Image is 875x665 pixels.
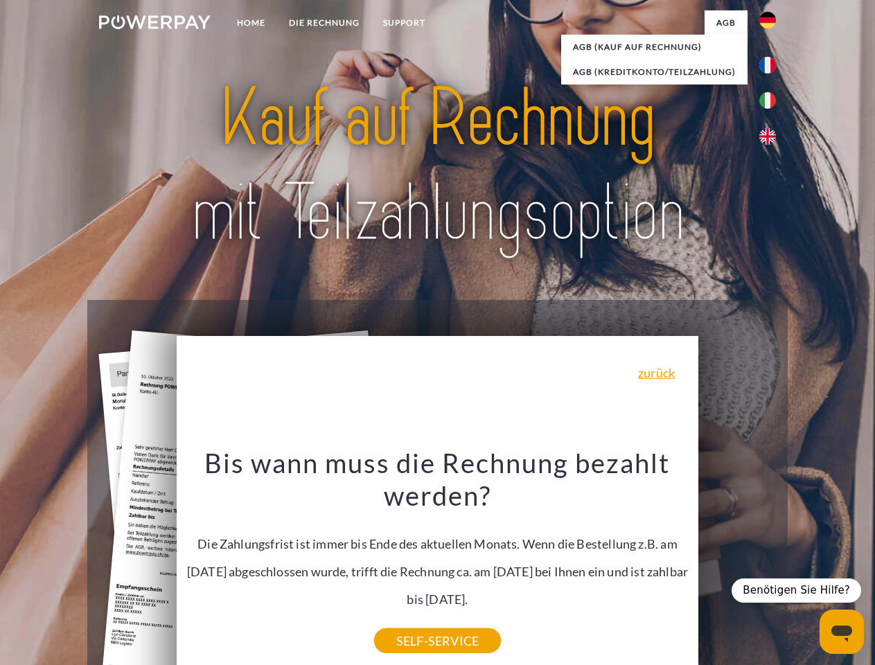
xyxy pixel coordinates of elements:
[561,60,748,85] a: AGB (Kreditkonto/Teilzahlung)
[277,10,371,35] a: DIE RECHNUNG
[759,57,776,73] img: fr
[99,15,211,29] img: logo-powerpay-white.svg
[561,35,748,60] a: AGB (Kauf auf Rechnung)
[638,366,675,379] a: zurück
[371,10,437,35] a: SUPPORT
[185,446,691,513] h3: Bis wann muss die Rechnung bezahlt werden?
[759,92,776,109] img: it
[759,128,776,145] img: en
[185,446,691,641] div: Die Zahlungsfrist ist immer bis Ende des aktuellen Monats. Wenn die Bestellung z.B. am [DATE] abg...
[732,578,861,603] div: Benötigen Sie Hilfe?
[705,10,748,35] a: agb
[225,10,277,35] a: Home
[374,628,501,653] a: SELF-SERVICE
[759,12,776,28] img: de
[132,66,743,265] img: title-powerpay_de.svg
[820,610,864,654] iframe: Schaltfläche zum Öffnen des Messaging-Fensters; Konversation läuft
